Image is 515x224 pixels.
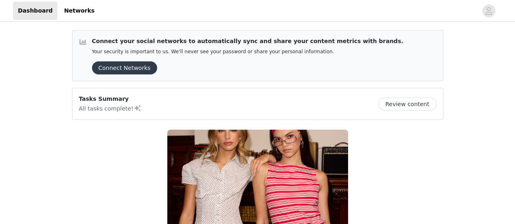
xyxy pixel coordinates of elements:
button: Review content [378,98,436,111]
a: Dashboard [13,2,57,20]
a: Networks [59,2,99,20]
p: Connect your social networks to automatically sync and share your content metrics with brands. [92,37,403,46]
div: avatar [485,4,493,17]
p: Tasks Summary [79,95,142,103]
button: Connect Networks [92,61,157,74]
p: All tasks complete! [79,103,142,113]
p: Your security is important to us. We’ll never see your password or share your personal information. [92,49,403,55]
